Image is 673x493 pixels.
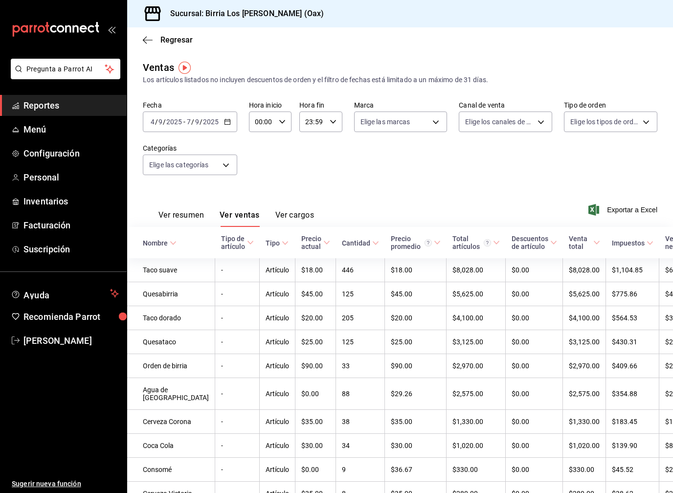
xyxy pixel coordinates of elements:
td: $0.00 [506,410,563,434]
td: - [215,306,260,330]
span: Reportes [23,99,119,112]
a: Pregunta a Parrot AI [7,71,120,81]
svg: El total artículos considera cambios de precios en los artículos así como costos adicionales por ... [484,239,491,246]
span: Descuentos de artículo [512,235,557,250]
span: Cantidad [342,239,379,247]
td: $4,100.00 [563,306,606,330]
td: $0.00 [506,258,563,282]
td: $3,125.00 [447,330,506,354]
input: ---- [202,118,219,126]
td: $25.00 [295,330,336,354]
td: Artículo [260,434,295,458]
td: 38 [336,410,385,434]
td: $45.52 [606,458,659,482]
span: / [163,118,166,126]
td: $45.00 [385,282,447,306]
td: $0.00 [295,458,336,482]
td: $0.00 [506,306,563,330]
td: - [215,458,260,482]
td: $330.00 [447,458,506,482]
button: Ver cargos [275,210,314,227]
span: Personal [23,171,119,184]
button: Regresar [143,35,193,45]
td: 33 [336,354,385,378]
span: Sugerir nueva función [12,479,119,489]
td: $409.66 [606,354,659,378]
button: Ver resumen [158,210,204,227]
td: $29.26 [385,378,447,410]
td: $2,970.00 [447,354,506,378]
td: $20.00 [295,306,336,330]
span: Elige las marcas [360,117,410,127]
td: $45.00 [295,282,336,306]
button: open_drawer_menu [108,25,115,33]
div: Total artículos [452,235,491,250]
span: Regresar [160,35,193,45]
td: Artículo [260,330,295,354]
td: - [215,434,260,458]
td: Orden de birria [127,354,215,378]
label: Hora fin [299,102,342,109]
td: $18.00 [385,258,447,282]
label: Hora inicio [249,102,292,109]
div: Descuentos de artículo [512,235,548,250]
img: Tooltip marker [179,62,191,74]
div: Ventas [143,60,174,75]
div: Venta total [569,235,591,250]
td: 88 [336,378,385,410]
span: Precio promedio [391,235,441,250]
td: Coca Cola [127,434,215,458]
td: $1,104.85 [606,258,659,282]
span: Tipo [266,239,289,247]
td: Artículo [260,378,295,410]
td: $8,028.00 [563,258,606,282]
h3: Sucursal: Birria Los [PERSON_NAME] (Oax) [162,8,324,20]
td: $1,020.00 [563,434,606,458]
td: Artículo [260,282,295,306]
div: Cantidad [342,239,370,247]
label: Fecha [143,102,237,109]
td: 34 [336,434,385,458]
span: Impuestos [612,239,653,247]
td: - [215,378,260,410]
td: $35.00 [385,410,447,434]
td: $430.31 [606,330,659,354]
td: $564.53 [606,306,659,330]
td: - [215,330,260,354]
input: -- [195,118,200,126]
td: $20.00 [385,306,447,330]
td: $2,575.00 [563,378,606,410]
td: $0.00 [295,378,336,410]
span: / [191,118,194,126]
td: $36.67 [385,458,447,482]
td: Taco dorado [127,306,215,330]
span: Precio actual [301,235,330,250]
label: Marca [354,102,448,109]
span: / [200,118,202,126]
input: ---- [166,118,182,126]
td: - [215,410,260,434]
button: Exportar a Excel [590,204,657,216]
svg: Precio promedio = Total artículos / cantidad [425,239,432,246]
td: - [215,354,260,378]
div: Los artículos listados no incluyen descuentos de orden y el filtro de fechas está limitado a un m... [143,75,657,85]
td: $30.00 [385,434,447,458]
span: Recomienda Parrot [23,310,119,323]
td: $35.00 [295,410,336,434]
td: $0.00 [506,458,563,482]
span: Elige los tipos de orden [570,117,639,127]
td: 9 [336,458,385,482]
span: Tipo de artículo [221,235,254,250]
td: Artículo [260,306,295,330]
td: $354.88 [606,378,659,410]
td: Consomé [127,458,215,482]
span: Elige las categorías [149,160,209,170]
span: Elige los canales de venta [465,117,534,127]
span: Nombre [143,239,177,247]
span: Ayuda [23,288,106,299]
td: Quesataco [127,330,215,354]
td: $0.00 [506,354,563,378]
td: $90.00 [385,354,447,378]
td: Artículo [260,258,295,282]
